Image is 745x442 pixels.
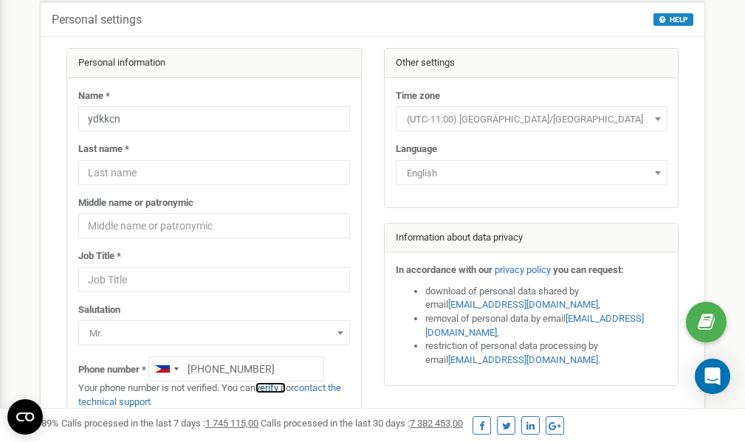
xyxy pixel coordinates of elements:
[401,109,662,130] span: (UTC-11:00) Pacific/Midway
[425,285,667,312] li: download of personal data shared by email ,
[255,382,286,393] a: verify it
[78,363,146,377] label: Phone number *
[553,264,624,275] strong: you can request:
[695,359,730,394] div: Open Intercom Messenger
[7,399,43,435] button: Open CMP widget
[78,196,193,210] label: Middle name or patronymic
[78,382,341,407] a: contact the technical support
[396,264,492,275] strong: In accordance with our
[78,160,350,185] input: Last name
[396,106,667,131] span: (UTC-11:00) Pacific/Midway
[78,249,121,263] label: Job Title *
[205,418,258,429] u: 1 745 115,00
[396,89,440,103] label: Time zone
[78,320,350,345] span: Mr.
[396,142,437,156] label: Language
[83,323,345,344] span: Mr.
[425,313,644,338] a: [EMAIL_ADDRESS][DOMAIN_NAME]
[396,160,667,185] span: English
[261,418,463,429] span: Calls processed in the last 30 days :
[385,49,679,78] div: Other settings
[78,213,350,238] input: Middle name or patronymic
[148,356,324,381] input: +1-800-555-55-55
[78,106,350,131] input: Name
[410,418,463,429] u: 7 382 453,00
[385,224,679,253] div: Information about data privacy
[78,381,350,409] p: Your phone number is not verified. You can or
[448,299,598,310] a: [EMAIL_ADDRESS][DOMAIN_NAME]
[653,13,693,26] button: HELP
[495,264,551,275] a: privacy policy
[78,89,110,103] label: Name *
[425,339,667,367] li: restriction of personal data processing by email .
[78,303,120,317] label: Salutation
[149,357,183,381] div: Telephone country code
[52,13,142,27] h5: Personal settings
[425,312,667,339] li: removal of personal data by email ,
[448,354,598,365] a: [EMAIL_ADDRESS][DOMAIN_NAME]
[78,142,129,156] label: Last name *
[61,418,258,429] span: Calls processed in the last 7 days :
[78,267,350,292] input: Job Title
[67,49,361,78] div: Personal information
[401,163,662,184] span: English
